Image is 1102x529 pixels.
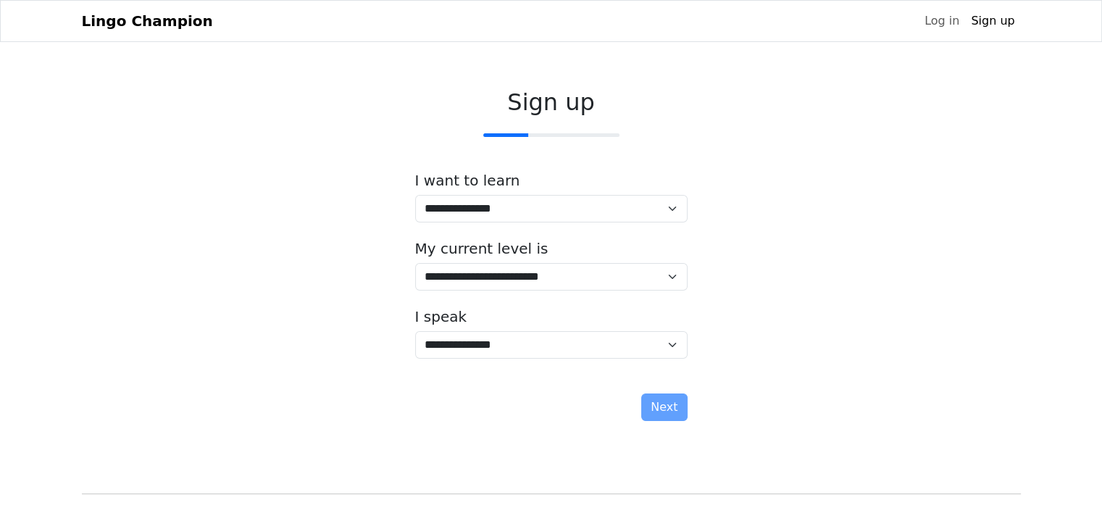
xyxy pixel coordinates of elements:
label: I want to learn [415,172,520,189]
a: Log in [919,7,965,36]
label: My current level is [415,240,548,257]
a: Lingo Champion [82,7,213,36]
h2: Sign up [415,88,688,116]
a: Sign up [965,7,1020,36]
label: I speak [415,308,467,325]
